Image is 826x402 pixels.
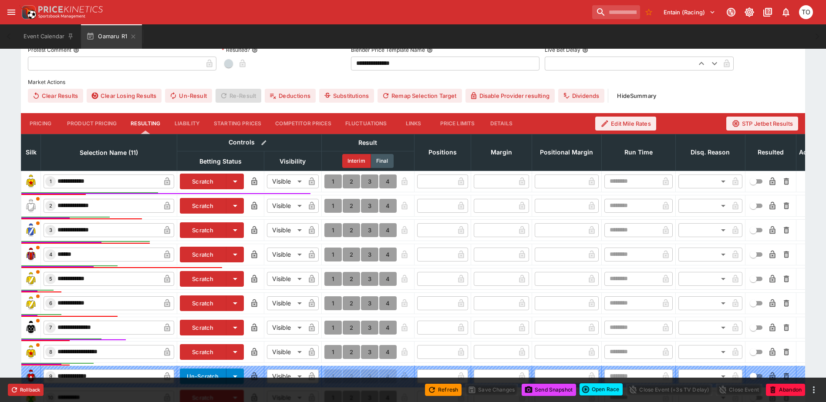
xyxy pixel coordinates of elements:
[433,113,482,134] button: Price Limits
[24,223,38,237] img: runner 3
[190,156,251,167] span: Betting Status
[324,345,342,359] button: 1
[267,174,305,188] div: Visible
[222,46,250,54] p: Resulted?
[766,384,805,396] button: Abandon
[582,47,588,53] button: Live Bet Delay
[343,345,360,359] button: 2
[351,46,425,54] p: Blender Price Template Name
[319,89,374,103] button: Substitutions
[180,271,226,287] button: Scratch
[343,199,360,213] button: 2
[180,222,226,238] button: Scratch
[21,113,60,134] button: Pricing
[414,134,471,171] th: Positions
[28,76,798,89] label: Market Actions
[165,89,212,103] button: Un-Result
[580,383,623,395] div: split button
[778,4,794,20] button: Notifications
[24,296,38,310] img: runner 6
[482,113,521,134] button: Details
[180,320,226,335] button: Scratch
[379,272,397,286] button: 4
[47,325,54,331] span: 7
[675,134,745,171] th: Disq. Reason
[558,89,604,103] button: Dividends
[522,384,576,396] button: Send Snapshot
[766,385,805,393] span: Mark an event as closed and abandoned.
[180,247,226,262] button: Scratch
[28,89,83,103] button: Clear Results
[38,14,85,18] img: Sportsbook Management
[47,276,54,282] span: 5
[168,113,207,134] button: Liability
[379,223,397,237] button: 4
[47,203,54,209] span: 2
[19,3,37,21] img: PriceKinetics Logo
[343,296,360,310] button: 2
[545,46,580,54] p: Live Bet Delay
[379,321,397,335] button: 4
[361,296,378,310] button: 3
[361,174,378,188] button: 3
[81,24,142,49] button: Oamaru R1
[427,47,433,53] button: Blender Price Template Name
[471,134,532,171] th: Margin
[612,89,661,103] button: HideSummary
[595,117,656,131] button: Edit Mile Rates
[379,248,397,261] button: 4
[361,345,378,359] button: 3
[24,248,38,261] img: runner 4
[394,113,433,134] button: Links
[267,199,305,213] div: Visible
[267,321,305,335] div: Visible
[379,345,397,359] button: 4
[799,5,813,19] div: Thomas OConnor
[177,134,322,151] th: Controls
[47,251,54,258] span: 4
[180,368,226,384] button: Un-Scratch
[24,272,38,286] img: runner 5
[180,295,226,311] button: Scratch
[343,174,360,188] button: 2
[745,134,796,171] th: Resulted
[425,384,462,396] button: Refresh
[60,113,124,134] button: Product Pricing
[642,5,656,19] button: No Bookmarks
[24,369,38,383] img: runner 9
[180,174,226,189] button: Scratch
[24,174,38,188] img: runner 1
[73,47,79,53] button: Protest Comment
[324,248,342,261] button: 1
[258,137,270,148] button: Bulk edit
[252,47,258,53] button: Resulted?
[580,383,623,395] button: Open Race
[47,373,54,379] span: 9
[361,272,378,286] button: 3
[379,296,397,310] button: 4
[3,4,19,20] button: open drawer
[21,134,41,171] th: Silk
[361,321,378,335] button: 3
[343,223,360,237] button: 2
[742,4,757,20] button: Toggle light/dark mode
[70,147,148,158] span: Selection Name (11)
[324,174,342,188] button: 1
[216,89,261,103] span: Re-Result
[361,248,378,261] button: 3
[342,154,371,168] button: Interim
[532,134,601,171] th: Positional Margin
[324,223,342,237] button: 1
[361,223,378,237] button: 3
[371,154,394,168] button: Final
[24,321,38,335] img: runner 7
[592,5,640,19] input: search
[723,4,739,20] button: Connected to PK
[267,223,305,237] div: Visible
[47,349,54,355] span: 8
[268,113,338,134] button: Competitor Prices
[324,272,342,286] button: 1
[28,46,71,54] p: Protest Comment
[267,345,305,359] div: Visible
